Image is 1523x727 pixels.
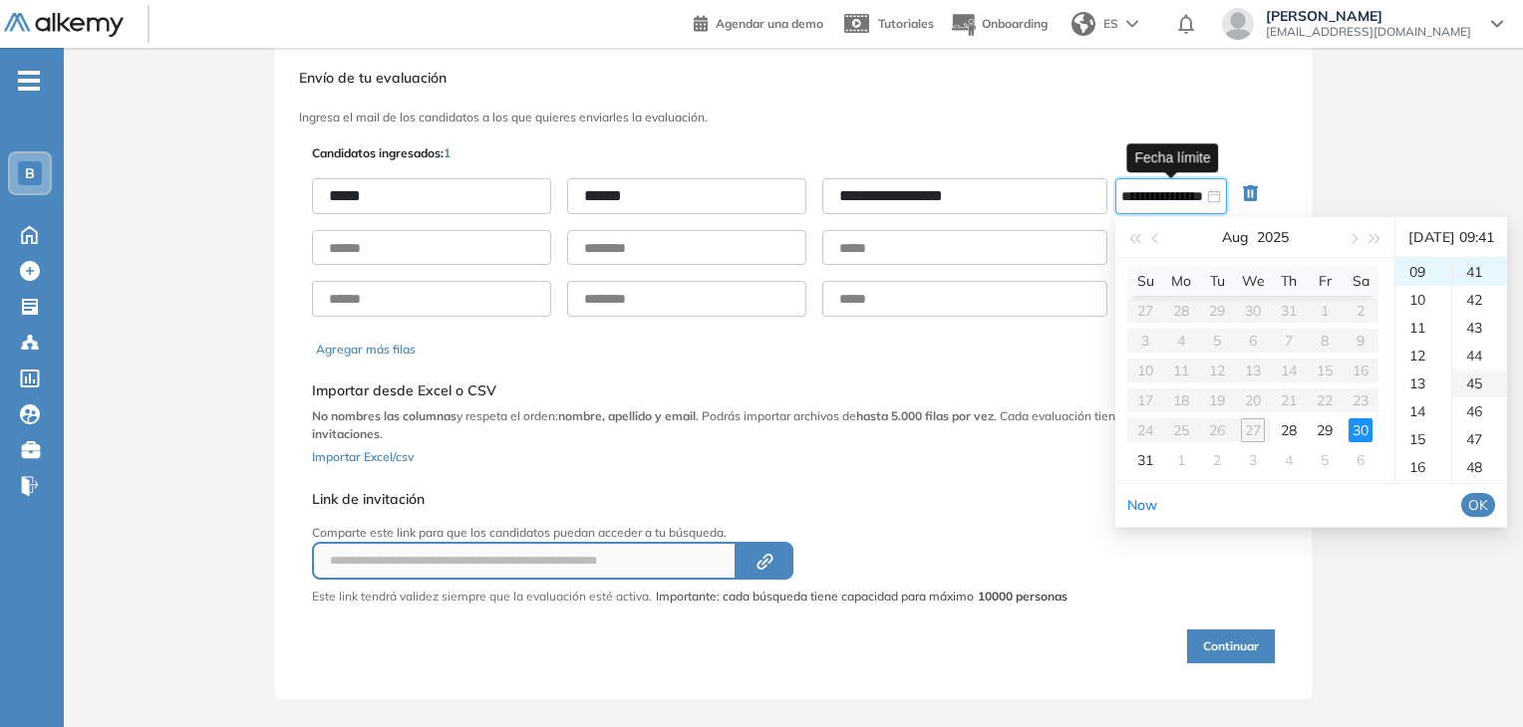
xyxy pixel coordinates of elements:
[312,491,1067,508] h5: Link de invitación
[716,16,823,31] span: Agendar una demo
[299,70,1288,87] h3: Envío de tu evaluación
[1395,453,1451,481] div: 16
[1403,217,1499,257] div: [DATE] 09:41
[558,408,696,423] b: nombre, apellido y email
[1395,286,1451,314] div: 10
[694,10,823,34] a: Agendar una demo
[1126,143,1218,172] div: Fecha límite
[312,588,652,606] p: Este link tendrá validez siempre que la evaluación esté activa.
[4,13,124,38] img: Logo
[1452,286,1507,314] div: 42
[978,589,1067,604] strong: 10000 personas
[1205,448,1229,472] div: 2
[1452,397,1507,425] div: 46
[1071,12,1095,36] img: world
[1126,20,1138,28] img: arrow
[1127,445,1163,475] td: 2025-08-31
[1271,266,1307,296] th: Th
[1468,494,1488,516] span: OK
[1452,342,1507,369] div: 44
[1395,481,1451,509] div: 17
[1163,445,1199,475] td: 2025-09-01
[1271,415,1307,445] td: 2025-08-28
[1313,448,1337,472] div: 5
[1452,258,1507,286] div: 41
[1165,497,1523,727] iframe: Chat Widget
[312,443,414,467] button: Importar Excel/csv
[25,165,35,181] span: B
[1307,415,1343,445] td: 2025-08-29
[1169,448,1193,472] div: 1
[312,382,1275,399] h5: Importar desde Excel o CSV
[1241,448,1265,472] div: 3
[1343,415,1378,445] td: 2025-08-30
[1266,8,1471,24] span: [PERSON_NAME]
[1452,481,1507,509] div: 49
[1271,445,1307,475] td: 2025-09-04
[1395,258,1451,286] div: 09
[1349,448,1372,472] div: 6
[1343,266,1378,296] th: Sa
[1452,453,1507,481] div: 48
[1165,497,1523,727] div: Widget de chat
[1313,418,1337,442] div: 29
[18,79,40,83] i: -
[1257,217,1289,257] button: 2025
[878,16,934,31] span: Tutoriales
[1127,496,1157,514] a: Now
[312,408,1229,441] b: límite de 10.000 invitaciones
[1277,448,1301,472] div: 4
[1277,418,1301,442] div: 28
[444,145,451,160] span: 1
[1461,493,1495,517] button: OK
[1395,314,1451,342] div: 11
[1199,445,1235,475] td: 2025-09-02
[312,407,1275,443] p: y respeta el orden: . Podrás importar archivos de . Cada evaluación tiene un .
[950,3,1048,46] button: Onboarding
[1452,369,1507,397] div: 45
[1235,266,1271,296] th: We
[312,524,1067,542] p: Comparte este link para que los candidatos puedan acceder a tu búsqueda.
[1452,425,1507,453] div: 47
[1127,266,1163,296] th: Su
[316,341,416,359] button: Agregar más filas
[299,111,1288,124] h3: Ingresa el mail de los candidatos a los que quieres enviarles la evaluación.
[312,449,414,464] span: Importar Excel/csv
[312,408,457,423] b: No nombres las columnas
[1235,445,1271,475] td: 2025-09-03
[1163,266,1199,296] th: Mo
[982,16,1048,31] span: Onboarding
[1307,445,1343,475] td: 2025-09-05
[1343,445,1378,475] td: 2025-09-06
[1349,418,1372,442] div: 30
[1395,369,1451,397] div: 13
[1395,342,1451,369] div: 12
[312,144,451,162] p: Candidatos ingresados:
[1266,24,1471,40] span: [EMAIL_ADDRESS][DOMAIN_NAME]
[1452,314,1507,342] div: 43
[1133,448,1157,472] div: 31
[856,408,994,423] b: hasta 5.000 filas por vez
[1199,266,1235,296] th: Tu
[656,588,1067,606] span: Importante: cada búsqueda tiene capacidad para máximo
[1222,217,1249,257] button: Aug
[1395,397,1451,425] div: 14
[1307,266,1343,296] th: Fr
[1395,425,1451,453] div: 15
[1103,15,1118,33] span: ES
